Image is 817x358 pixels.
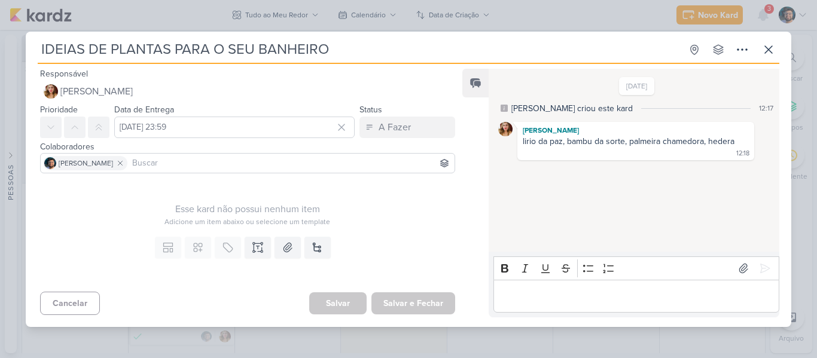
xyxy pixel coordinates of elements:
div: 12:18 [736,149,749,158]
span: [PERSON_NAME] [59,158,113,169]
button: [PERSON_NAME] [40,81,455,102]
button: Cancelar [40,292,100,315]
label: Status [359,105,382,115]
img: Thaís Leite [44,84,58,99]
div: [PERSON_NAME] [520,124,752,136]
img: Eduardo Pinheiro [44,157,56,169]
label: Responsável [40,69,88,79]
img: Thaís Leite [498,122,513,136]
div: 12:17 [759,103,773,114]
div: Esse kard não possui nenhum item [40,202,455,216]
div: lirio da paz, bambu da sorte, palmeira chamedora, hedera [523,136,734,146]
input: Kard Sem Título [38,39,681,60]
div: Este log é visível à todos no kard [501,105,508,112]
label: Prioridade [40,105,78,115]
div: Editor editing area: main [493,280,779,313]
input: Select a date [114,117,355,138]
div: A Fazer [379,120,411,134]
button: A Fazer [359,117,455,138]
input: Buscar [130,156,452,170]
div: Adicione um item abaixo ou selecione um template [40,216,455,227]
div: Editor toolbar [493,256,779,280]
label: Data de Entrega [114,105,174,115]
span: [PERSON_NAME] [60,84,133,99]
div: Colaboradores [40,140,455,153]
div: Thaís criou este kard [511,102,633,115]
